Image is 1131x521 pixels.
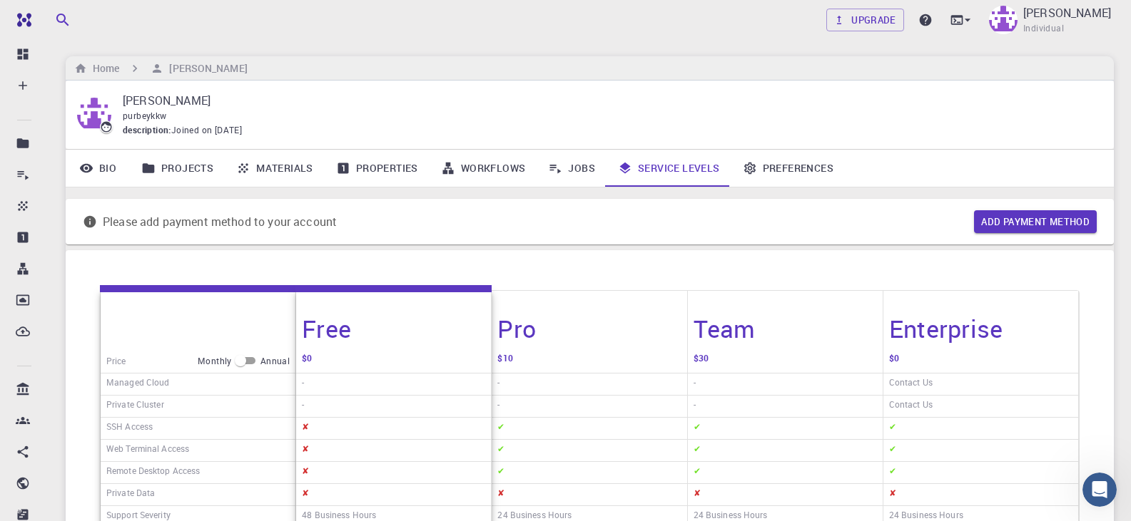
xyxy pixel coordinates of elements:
span: Annual [260,354,290,368]
h6: SSH Access [106,419,153,438]
h6: Private Cluster [106,397,164,416]
h6: Contact Us [889,375,933,393]
h6: ✔ [694,463,701,482]
h6: ✘ [889,485,896,504]
h6: ✘ [302,419,309,438]
h6: Managed Cloud [106,375,169,393]
a: Workflows [430,150,537,187]
a: Preferences [731,150,845,187]
p: Please add payment method to your account [103,213,337,230]
h6: - [694,397,696,416]
h4: Enterprise [889,314,1003,344]
h6: [PERSON_NAME] [163,61,247,76]
a: Upgrade [826,9,904,31]
span: Joined on [DATE] [171,123,242,138]
span: description : [123,123,171,138]
a: Bio [66,150,130,187]
h6: ✔ [694,441,701,460]
h6: $10 [497,351,512,371]
h6: ✔ [889,463,896,482]
h6: ✔ [694,419,701,438]
h6: - [302,375,304,393]
h6: Remote Desktop Access [106,463,200,482]
h4: Pro [497,314,536,344]
p: [PERSON_NAME] [123,92,1091,109]
h6: Home [87,61,119,76]
h6: - [497,397,499,416]
img: Prashant Kumar [989,6,1018,34]
h4: Free [302,314,351,344]
h6: - [302,397,304,416]
h6: $0 [302,351,312,371]
h6: ✔ [889,441,896,460]
a: Properties [325,150,430,187]
h4: Team [694,314,756,344]
nav: breadcrumb [71,61,250,76]
h6: Contact Us [889,397,933,416]
button: Add payment method [974,210,1097,233]
h6: ✘ [302,441,309,460]
a: Service Levels [607,150,731,187]
h6: ✘ [694,485,701,504]
h6: Web Terminal Access [106,441,189,460]
span: Individual [1023,21,1064,36]
a: Materials [225,150,325,187]
span: Monthly [198,354,232,368]
h6: ✔ [497,463,504,482]
h6: ✔ [889,419,896,438]
p: [PERSON_NAME] [1023,4,1111,21]
h6: Price [106,354,126,368]
h6: ✘ [302,463,309,482]
h6: ✘ [302,485,309,504]
span: purbeykkw [123,110,167,121]
a: Projects [130,150,225,187]
iframe: Intercom live chat [1082,473,1117,507]
h6: $0 [889,351,899,371]
h6: ✔ [497,441,504,460]
h6: - [497,375,499,393]
h6: ✔ [497,419,504,438]
h6: $30 [694,351,709,371]
h6: ✘ [497,485,504,504]
h6: Private Data [106,485,155,504]
h6: - [694,375,696,393]
span: Support [29,10,80,23]
a: Jobs [537,150,607,187]
img: logo [11,13,31,27]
